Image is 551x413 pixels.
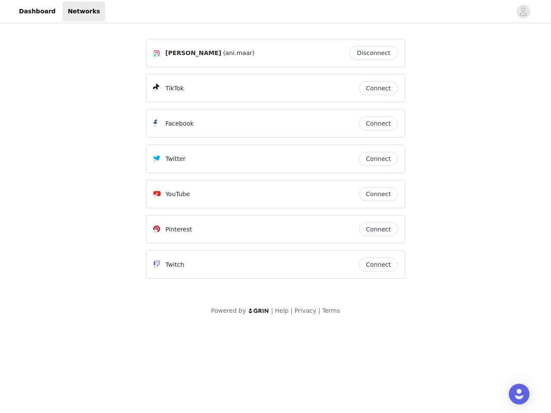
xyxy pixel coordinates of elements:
[165,260,184,269] p: Twitch
[322,307,340,314] a: Terms
[350,46,398,60] button: Disconnect
[62,2,105,21] a: Networks
[223,49,254,58] span: (ani.maar)
[248,308,269,314] img: logo
[359,117,398,130] button: Connect
[165,154,186,163] p: Twitter
[165,225,192,234] p: Pinterest
[153,50,160,57] img: Instagram Icon
[165,84,184,93] p: TikTok
[318,307,320,314] span: |
[509,384,529,404] div: Open Intercom Messenger
[275,307,289,314] a: Help
[359,222,398,236] button: Connect
[294,307,316,314] a: Privacy
[519,5,527,18] div: avatar
[359,152,398,166] button: Connect
[14,2,61,21] a: Dashboard
[165,49,221,58] span: [PERSON_NAME]
[165,190,190,199] p: YouTube
[359,187,398,201] button: Connect
[271,307,273,314] span: |
[165,119,194,128] p: Facebook
[359,81,398,95] button: Connect
[291,307,293,314] span: |
[359,258,398,271] button: Connect
[211,307,246,314] span: Powered by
